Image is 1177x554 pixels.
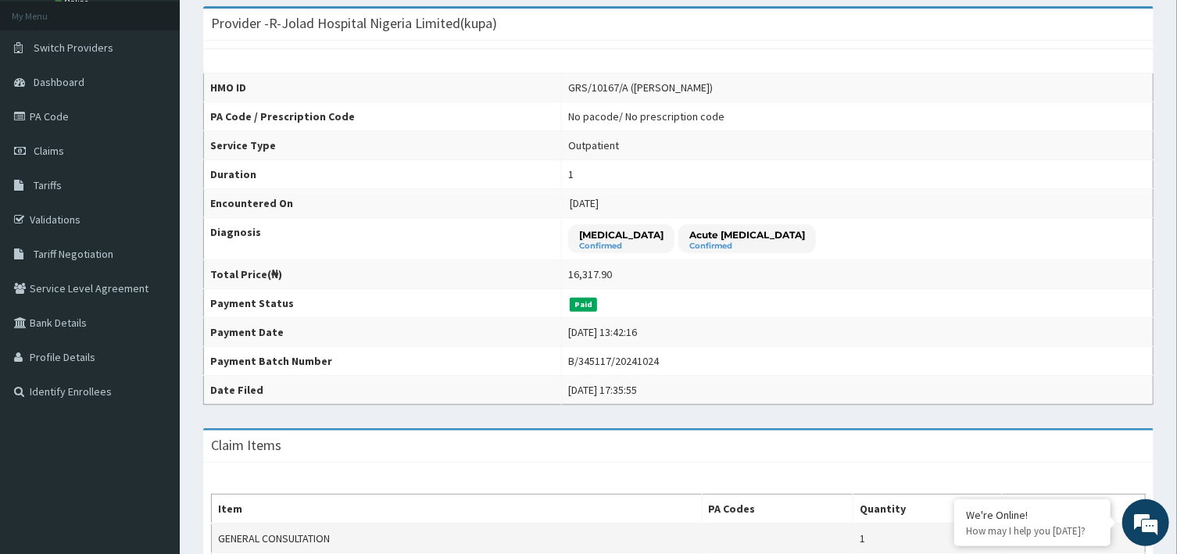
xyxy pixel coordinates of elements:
textarea: Type your message and hit 'Enter' [8,380,298,434]
th: PA Codes [702,495,853,524]
div: Minimize live chat window [256,8,294,45]
th: Price(₦) [1002,495,1145,524]
th: Quantity [853,495,1002,524]
th: Payment Status [204,289,562,318]
th: PA Code / Prescription Code [204,102,562,131]
div: [DATE] 13:42:16 [568,324,637,340]
td: 1 [853,524,1002,553]
th: Payment Date [204,318,562,347]
span: Tariff Negotiation [34,247,113,261]
th: Total Price(₦) [204,260,562,289]
div: 1 [568,166,574,182]
div: GRS/10167/A ([PERSON_NAME]) [568,80,713,95]
h3: Claim Items [211,438,281,452]
div: Chat with us now [81,88,263,108]
th: HMO ID [204,73,562,102]
span: Switch Providers [34,41,113,55]
th: Date Filed [204,376,562,405]
h3: Provider - R-Jolad Hospital Nigeria Limited(kupa) [211,16,497,30]
td: GENERAL CONSULTATION [212,524,703,553]
small: Confirmed [579,242,664,250]
p: How may I help you today? [966,524,1099,538]
th: Encountered On [204,189,562,218]
th: Diagnosis [204,218,562,260]
div: B/345117/20241024 [568,353,659,369]
img: d_794563401_company_1708531726252_794563401 [29,78,63,117]
div: 16,317.90 [568,266,612,282]
p: Acute [MEDICAL_DATA] [689,228,805,241]
div: No pacode / No prescription code [568,109,724,124]
span: Dashboard [34,75,84,89]
th: Service Type [204,131,562,160]
th: Payment Batch Number [204,347,562,376]
span: [DATE] [570,196,599,210]
span: We're online! [91,173,216,331]
span: Tariffs [34,178,62,192]
span: Claims [34,144,64,158]
th: Item [212,495,703,524]
div: Outpatient [568,138,619,153]
div: We're Online! [966,508,1099,522]
th: Duration [204,160,562,189]
small: Confirmed [689,242,805,250]
span: Paid [570,298,598,312]
p: [MEDICAL_DATA] [579,228,664,241]
div: [DATE] 17:35:55 [568,382,637,398]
